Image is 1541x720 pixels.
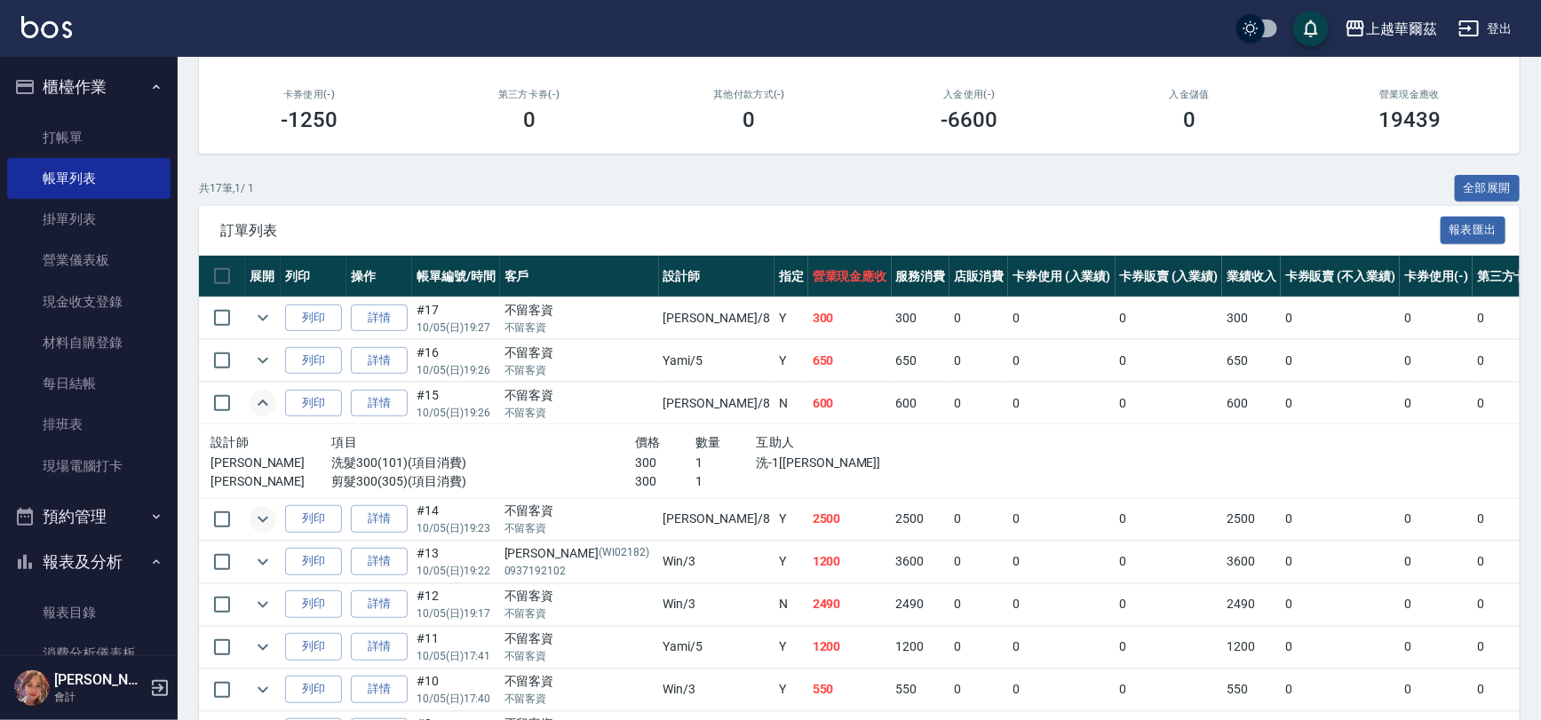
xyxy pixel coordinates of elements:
h3: 0 [743,107,756,132]
td: 0 [1008,297,1116,339]
td: #15 [412,383,500,424]
div: 上越華爾茲 [1366,18,1437,40]
span: 價格 [635,435,661,449]
td: 0 [949,583,1008,625]
td: 650 [808,340,892,382]
td: 3600 [892,541,950,582]
p: 不留客資 [504,320,655,336]
td: 0 [1116,297,1223,339]
h3: -6600 [941,107,998,132]
p: 剪髮300(305)(項目消費) [332,472,635,491]
th: 帳單編號/時間 [412,256,500,297]
h3: 0 [1183,107,1195,132]
td: 0 [1400,583,1473,625]
td: N [774,383,808,424]
td: 0 [1281,541,1400,582]
img: Person [14,670,50,706]
td: 0 [1281,498,1400,540]
img: Logo [21,16,72,38]
td: 0 [1400,383,1473,424]
p: 不留客資 [504,605,655,621]
td: Y [774,498,808,540]
td: 600 [892,383,950,424]
th: 卡券販賣 (入業績) [1116,256,1223,297]
td: 0 [949,340,1008,382]
td: 550 [808,669,892,710]
td: 0 [1281,583,1400,625]
td: 600 [1222,383,1281,424]
div: 不留客資 [504,502,655,520]
td: 0 [1008,340,1116,382]
span: 互助人 [756,435,794,449]
button: 列印 [285,548,342,575]
div: 不留客資 [504,672,655,691]
a: 詳情 [351,390,408,417]
td: Win /3 [659,583,774,625]
td: Y [774,541,808,582]
td: 550 [1222,669,1281,710]
td: 0 [1281,340,1400,382]
a: 打帳單 [7,117,171,158]
span: 設計師 [210,435,249,449]
td: 300 [808,297,892,339]
button: 上越華爾茲 [1338,11,1444,47]
td: 650 [1222,340,1281,382]
td: 0 [1400,297,1473,339]
td: 0 [1400,541,1473,582]
button: expand row [250,347,276,374]
td: #14 [412,498,500,540]
button: 列印 [285,505,342,533]
th: 指定 [774,256,808,297]
button: 報表及分析 [7,539,171,585]
td: 0 [949,626,1008,668]
a: 詳情 [351,548,408,575]
th: 設計師 [659,256,774,297]
td: 0 [1281,669,1400,710]
td: 0 [1008,383,1116,424]
td: 2500 [1222,498,1281,540]
th: 營業現金應收 [808,256,892,297]
td: 1200 [808,541,892,582]
td: 0 [1400,340,1473,382]
div: 不留客資 [504,301,655,320]
td: 0 [1400,498,1473,540]
p: 不留客資 [504,520,655,536]
p: 10/05 (日) 19:23 [417,520,496,536]
td: 0 [1008,541,1116,582]
h3: 0 [523,107,536,132]
a: 材料自購登錄 [7,322,171,363]
span: 數量 [695,435,721,449]
td: 0 [1281,383,1400,424]
td: 0 [949,297,1008,339]
td: 300 [1222,297,1281,339]
h2: 入金儲值 [1100,89,1278,100]
td: Win /3 [659,669,774,710]
a: 詳情 [351,505,408,533]
button: 櫃檯作業 [7,64,171,110]
h2: 營業現金應收 [1321,89,1498,100]
button: 登出 [1451,12,1520,45]
p: 10/05 (日) 19:27 [417,320,496,336]
td: #12 [412,583,500,625]
td: 600 [808,383,892,424]
p: 不留客資 [504,691,655,707]
h2: 其他付款方式(-) [661,89,838,100]
td: 550 [892,669,950,710]
p: 300 [635,472,695,491]
a: 帳單列表 [7,158,171,199]
div: 不留客資 [504,629,655,648]
button: expand row [250,305,276,331]
td: Y [774,297,808,339]
td: 1200 [1222,626,1281,668]
a: 報表目錄 [7,592,171,633]
th: 業績收入 [1222,256,1281,297]
td: #16 [412,340,500,382]
td: N [774,583,808,625]
h3: 19439 [1378,107,1441,132]
button: expand row [250,549,276,575]
td: 0 [1400,626,1473,668]
th: 卡券販賣 (不入業績) [1281,256,1400,297]
p: 不留客資 [504,405,655,421]
td: 2490 [1222,583,1281,625]
div: [PERSON_NAME] [504,544,655,563]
